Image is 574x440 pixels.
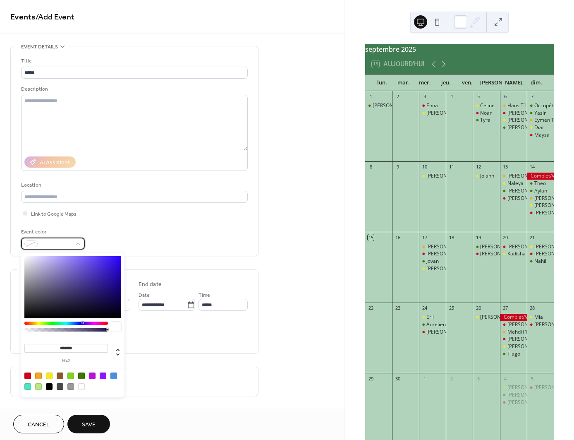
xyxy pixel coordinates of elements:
[527,117,554,124] div: Eymen T1
[419,110,446,117] div: Lucie
[500,321,527,328] div: Shala Leana
[534,250,573,257] div: [PERSON_NAME]
[35,373,42,379] div: #F5A623
[21,85,246,94] div: Description
[67,373,74,379] div: #7ED321
[373,102,411,109] div: [PERSON_NAME]
[473,314,500,321] div: Noemi
[480,243,519,250] div: [PERSON_NAME]
[502,305,509,311] div: 27
[139,280,162,289] div: End date
[500,399,527,406] div: Denis
[372,75,393,91] div: lun.
[395,375,401,382] div: 30
[529,234,536,240] div: 21
[507,351,520,358] div: Tiago
[475,164,481,170] div: 12
[435,75,457,91] div: jeu.
[426,258,439,265] div: Jovan
[526,75,547,91] div: dim.
[473,250,500,257] div: Gabrielle
[368,94,374,100] div: 1
[500,392,527,399] div: David
[448,234,454,240] div: 18
[527,180,554,187] div: Theo
[500,384,527,391] div: Adrian
[36,9,74,25] span: / Add Event
[527,258,554,265] div: Nahil
[419,243,446,250] div: Marco T1
[365,44,554,54] div: septembre 2025
[507,243,546,250] div: [PERSON_NAME]
[500,102,527,109] div: Hans T1
[421,164,428,170] div: 10
[500,117,527,124] div: Enzo Bryan
[21,43,58,51] span: Event details
[419,329,446,336] div: Nathalie
[502,234,509,240] div: 20
[21,57,246,65] div: Title
[395,94,401,100] div: 2
[480,102,495,109] div: Celine
[534,110,546,117] div: Yasir
[78,373,85,379] div: #417505
[527,202,554,209] div: Nicole
[502,375,509,382] div: 4
[448,164,454,170] div: 11
[507,399,546,406] div: [PERSON_NAME]
[24,358,108,363] label: hex
[82,421,96,429] span: Save
[46,383,53,390] div: #000000
[527,243,554,250] div: Delsa
[426,314,434,321] div: Eril
[534,202,573,209] div: [PERSON_NAME]
[35,383,42,390] div: #B8E986
[534,314,543,321] div: Mia
[527,384,554,391] div: Aissatou
[507,384,546,391] div: [PERSON_NAME]
[421,305,428,311] div: 24
[473,243,500,250] div: Enis
[426,102,438,109] div: Enna
[500,336,527,343] div: Daniel David
[67,383,74,390] div: #9B9B9B
[419,258,446,265] div: Jovan
[507,110,546,117] div: [PERSON_NAME]
[502,94,509,100] div: 6
[529,164,536,170] div: 14
[475,94,481,100] div: 5
[529,305,536,311] div: 28
[13,415,64,433] button: Cancel
[507,321,546,328] div: [PERSON_NAME]
[395,305,401,311] div: 23
[534,209,573,216] div: [PERSON_NAME]
[527,314,554,321] div: Mia
[507,180,524,187] div: Naleya
[78,383,85,390] div: #FFFFFF
[473,110,500,117] div: Noar
[507,188,546,195] div: [PERSON_NAME]
[57,383,63,390] div: #4A4A4A
[534,132,550,139] div: Maysa
[507,195,546,202] div: [PERSON_NAME]
[480,173,494,180] div: Jolann
[527,195,554,202] div: Leonora T1
[500,188,527,195] div: Noah
[480,250,519,257] div: [PERSON_NAME]
[507,124,546,131] div: [PERSON_NAME]
[480,314,519,321] div: [PERSON_NAME]
[67,415,110,433] button: Save
[21,228,83,236] div: Event color
[419,250,446,257] div: Alessio
[31,210,77,219] span: Link to Google Maps
[534,117,557,124] div: Eymen T1
[414,75,435,91] div: mer.
[110,373,117,379] div: #4A90E2
[100,373,106,379] div: #9013FE
[473,117,500,124] div: Tyra
[368,375,374,382] div: 29
[500,250,527,257] div: Kadisha
[475,234,481,240] div: 19
[507,173,553,180] div: [PERSON_NAME] T1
